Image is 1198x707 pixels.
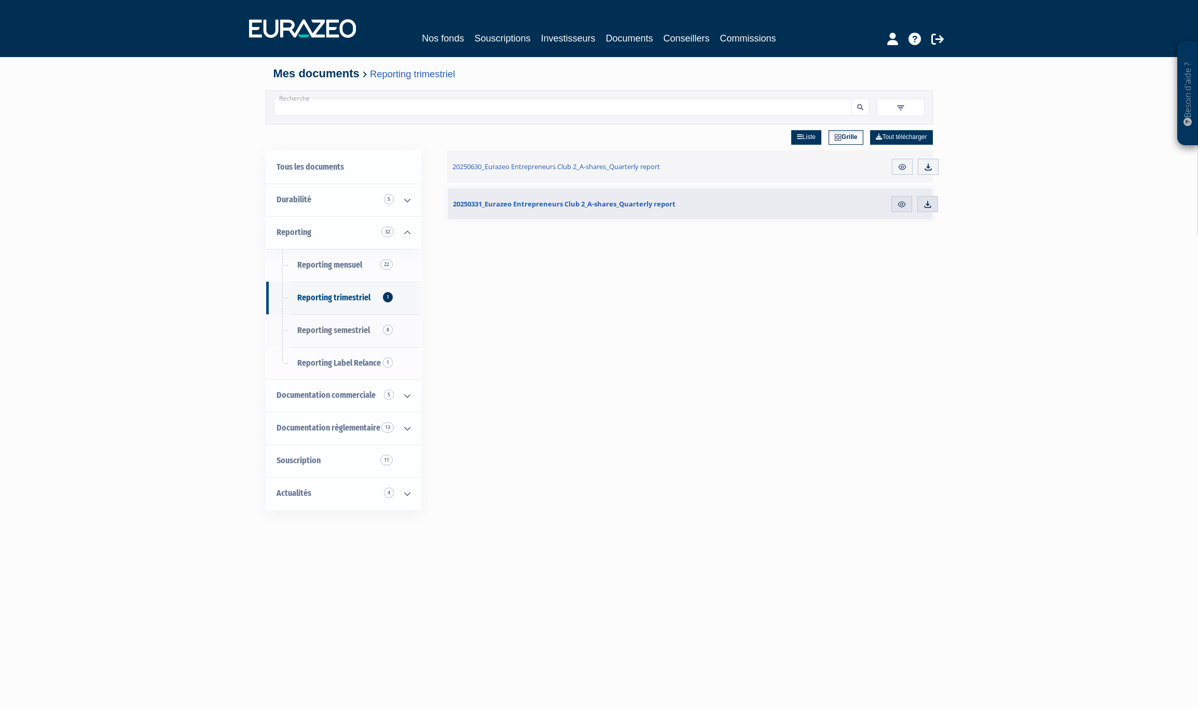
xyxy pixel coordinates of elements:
span: Reporting [277,227,311,237]
img: eye.svg [897,200,906,209]
a: Tout télécharger [870,130,932,145]
span: Reporting semestriel [297,325,370,335]
a: Reporting trimestriel1 [266,282,421,314]
span: 4 [384,488,394,498]
a: Reporting semestriel8 [266,314,421,347]
h4: Mes documents [273,67,925,80]
span: Souscription [277,455,321,465]
span: 32 [381,227,394,237]
span: Reporting Label Relance [297,358,381,368]
a: Souscriptions [474,31,530,46]
a: Documentation règlementaire 13 [266,412,421,445]
a: Commissions [720,31,776,46]
span: 5 [384,194,394,204]
a: Documentation commerciale 5 [266,379,421,412]
a: Documents [606,31,653,47]
a: Reporting 32 [266,216,421,249]
span: 20250331_Eurazeo Entrepreneurs Club 2_A-shares_Quarterly report [453,199,676,209]
img: download.svg [924,162,933,172]
span: Durabilité [277,195,311,204]
img: 1732889491-logotype_eurazeo_blanc_rvb.png [249,19,356,38]
span: 20250630_Eurazeo Entrepreneurs Club 2_A-shares_Quarterly report [452,162,660,171]
img: filter.svg [896,103,905,113]
a: Reporting Label Relance1 [266,347,421,380]
a: Souscription11 [266,445,421,477]
p: Besoin d'aide ? [1182,47,1194,141]
a: Actualités 4 [266,477,421,510]
span: 11 [380,455,393,465]
input: Recherche [274,99,852,116]
span: 13 [381,422,394,433]
span: 1 [383,357,393,368]
a: Conseillers [664,31,710,46]
img: grid.svg [834,134,842,141]
span: Reporting mensuel [297,260,362,270]
span: 8 [383,325,393,335]
span: Actualités [277,488,311,498]
a: 20250630_Eurazeo Entrepreneurs Club 2_A-shares_Quarterly report [447,150,753,183]
span: 5 [384,390,394,400]
a: Investisseurs [541,31,595,46]
a: Reporting mensuel22 [266,249,421,282]
a: Durabilité 5 [266,184,421,216]
span: Documentation commerciale [277,390,376,400]
span: Reporting trimestriel [297,293,370,302]
a: Nos fonds [422,31,464,46]
img: eye.svg [898,162,907,172]
a: Grille [829,130,863,145]
a: Reporting trimestriel [370,68,455,79]
span: 22 [380,259,393,270]
img: download.svg [923,200,932,209]
a: 20250331_Eurazeo Entrepreneurs Club 2_A-shares_Quarterly report [448,188,753,219]
a: Tous les documents [266,151,421,184]
span: 1 [383,292,393,302]
span: Documentation règlementaire [277,423,380,433]
a: Liste [791,130,821,145]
